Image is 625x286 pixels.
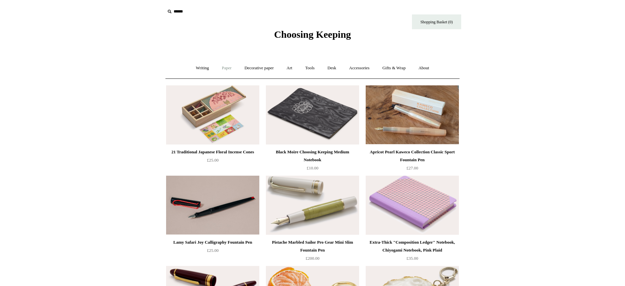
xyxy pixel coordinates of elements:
[266,148,359,175] a: Black Moire Choosing Keeping Medium Notebook £10.00
[168,148,258,156] div: 21 Traditional Japanese Floral Incense Cones
[412,14,461,29] a: Shopping Basket (0)
[268,238,357,254] div: Pistache Marbled Sailor Pro Gear Mini Slim Fountain Pen
[366,176,459,235] a: Extra-Thick "Composition Ledger" Notebook, Chiyogami Notebook, Pink Plaid Extra-Thick "Compositio...
[166,148,259,175] a: 21 Traditional Japanese Floral Incense Cones £25.00
[166,85,259,144] img: 21 Traditional Japanese Floral Incense Cones
[207,158,219,163] span: £25.00
[166,238,259,265] a: Lamy Safari Joy Calligraphy Fountain Pen £25.00
[366,148,459,175] a: Apricot Pearl Kaweco Collection Classic Sport Fountain Pen £27.00
[377,59,412,77] a: Gifts & Wrap
[367,238,457,254] div: Extra-Thick "Composition Ledger" Notebook, Chiyogami Notebook, Pink Plaid
[268,148,357,164] div: Black Moire Choosing Keeping Medium Notebook
[266,176,359,235] img: Pistache Marbled Sailor Pro Gear Mini Slim Fountain Pen
[168,238,258,246] div: Lamy Safari Joy Calligraphy Fountain Pen
[274,29,351,40] span: Choosing Keeping
[266,85,359,144] img: Black Moire Choosing Keeping Medium Notebook
[266,85,359,144] a: Black Moire Choosing Keeping Medium Notebook Black Moire Choosing Keeping Medium Notebook
[190,59,215,77] a: Writing
[239,59,280,77] a: Decorative paper
[274,34,351,39] a: Choosing Keeping
[281,59,298,77] a: Art
[366,238,459,265] a: Extra-Thick "Composition Ledger" Notebook, Chiyogami Notebook, Pink Plaid £35.00
[216,59,238,77] a: Paper
[306,256,319,261] span: £200.00
[207,248,219,253] span: £25.00
[366,85,459,144] img: Apricot Pearl Kaweco Collection Classic Sport Fountain Pen
[266,176,359,235] a: Pistache Marbled Sailor Pro Gear Mini Slim Fountain Pen Pistache Marbled Sailor Pro Gear Mini Sli...
[166,85,259,144] a: 21 Traditional Japanese Floral Incense Cones 21 Traditional Japanese Floral Incense Cones
[266,238,359,265] a: Pistache Marbled Sailor Pro Gear Mini Slim Fountain Pen £200.00
[299,59,321,77] a: Tools
[166,176,259,235] a: Lamy Safari Joy Calligraphy Fountain Pen Lamy Safari Joy Calligraphy Fountain Pen
[406,256,418,261] span: £35.00
[366,176,459,235] img: Extra-Thick "Composition Ledger" Notebook, Chiyogami Notebook, Pink Plaid
[343,59,376,77] a: Accessories
[322,59,342,77] a: Desk
[166,176,259,235] img: Lamy Safari Joy Calligraphy Fountain Pen
[413,59,435,77] a: About
[366,85,459,144] a: Apricot Pearl Kaweco Collection Classic Sport Fountain Pen Apricot Pearl Kaweco Collection Classi...
[367,148,457,164] div: Apricot Pearl Kaweco Collection Classic Sport Fountain Pen
[406,165,418,170] span: £27.00
[307,165,318,170] span: £10.00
